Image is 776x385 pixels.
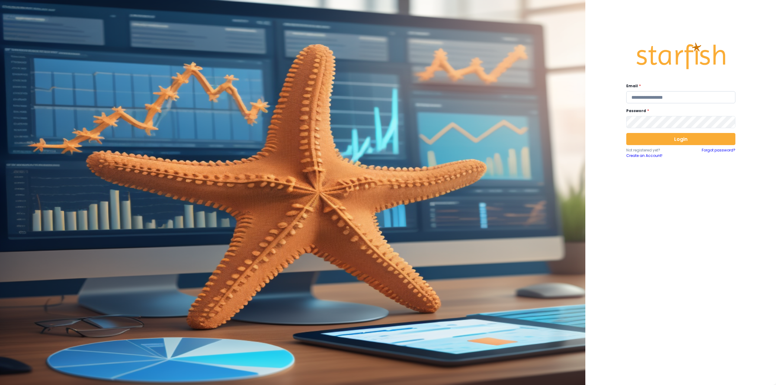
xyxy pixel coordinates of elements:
[702,148,735,158] a: Forgot password?
[626,153,681,158] a: Create an Account!
[635,37,726,75] img: Logo.42cb71d561138c82c4ab.png
[626,83,732,89] label: Email
[626,108,732,114] label: Password
[626,148,681,153] p: Not registered yet?
[626,133,735,145] button: Login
